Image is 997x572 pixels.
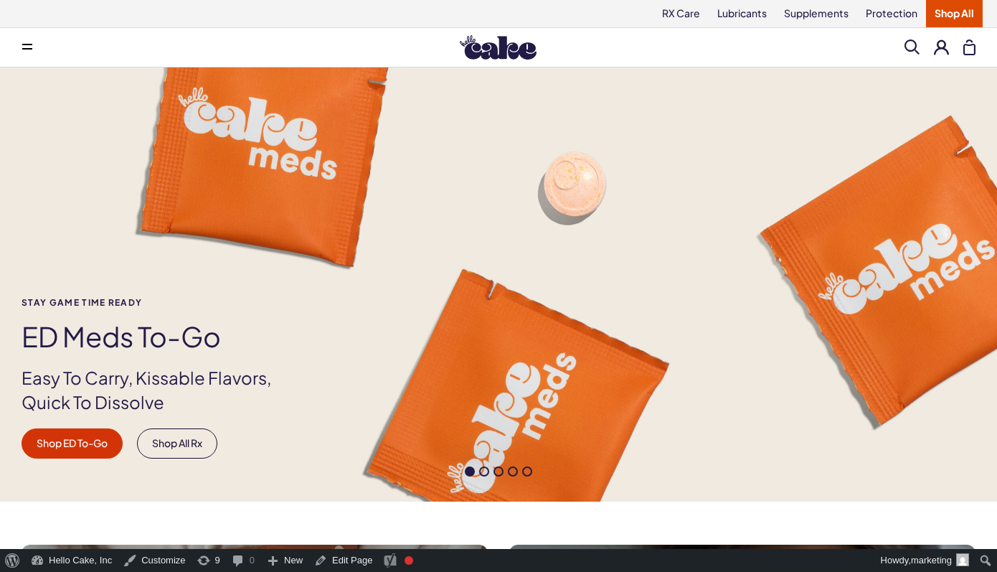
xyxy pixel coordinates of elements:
[22,366,296,414] p: Easy To Carry, Kissable Flavors, Quick To Dissolve
[137,428,217,459] a: Shop All Rx
[22,322,296,352] h1: ED Meds to-go
[876,549,975,572] a: Howdy,
[460,35,537,60] img: Hello Cake
[284,549,303,572] span: New
[22,298,296,307] span: Stay Game time ready
[22,428,123,459] a: Shop ED To-Go
[250,549,255,572] span: 0
[215,549,220,572] span: 9
[308,549,378,572] a: Edit Page
[118,549,191,572] a: Customize
[911,555,952,566] span: marketing
[25,549,118,572] a: Hello Cake, Inc
[405,556,413,565] div: Focus keyphrase not set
